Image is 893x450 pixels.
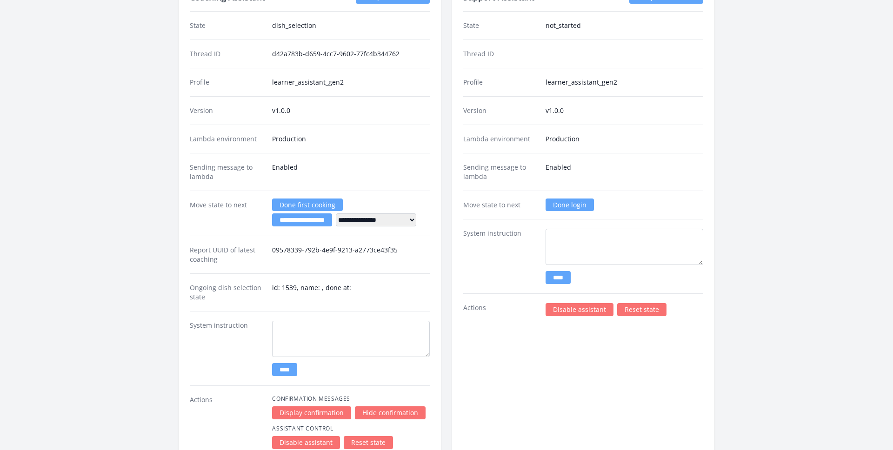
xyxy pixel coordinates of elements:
[272,134,430,144] dd: Production
[546,303,613,316] a: Disable assistant
[463,303,538,316] dt: Actions
[463,49,538,59] dt: Thread ID
[190,21,265,30] dt: State
[463,106,538,115] dt: Version
[272,406,351,419] a: Display confirmation
[272,425,430,432] h4: Assistant Control
[272,49,430,59] dd: d42a783b-d659-4cc7-9602-77fc4b344762
[463,21,538,30] dt: State
[272,245,430,264] dd: 09578339-792b-4e9f-9213-a2773ce43f35
[272,199,343,211] a: Done first cooking
[190,163,265,181] dt: Sending message to lambda
[344,436,393,449] a: Reset state
[546,21,703,30] dd: not_started
[546,78,703,87] dd: learner_assistant_gen2
[463,163,538,181] dt: Sending message to lambda
[190,49,265,59] dt: Thread ID
[546,163,703,181] dd: Enabled
[190,245,265,264] dt: Report UUID of latest coaching
[463,229,538,284] dt: System instruction
[190,321,265,376] dt: System instruction
[272,21,430,30] dd: dish_selection
[463,200,538,210] dt: Move state to next
[546,106,703,115] dd: v1.0.0
[190,395,265,449] dt: Actions
[272,78,430,87] dd: learner_assistant_gen2
[272,436,340,449] a: Disable assistant
[546,199,594,211] a: Done login
[617,303,666,316] a: Reset state
[190,134,265,144] dt: Lambda environment
[190,78,265,87] dt: Profile
[272,283,430,302] dd: id: 1539, name: , done at:
[355,406,426,419] a: Hide confirmation
[190,106,265,115] dt: Version
[272,395,430,403] h4: Confirmation Messages
[463,78,538,87] dt: Profile
[463,134,538,144] dt: Lambda environment
[272,163,430,181] dd: Enabled
[546,134,703,144] dd: Production
[272,106,430,115] dd: v1.0.0
[190,283,265,302] dt: Ongoing dish selection state
[190,200,265,226] dt: Move state to next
